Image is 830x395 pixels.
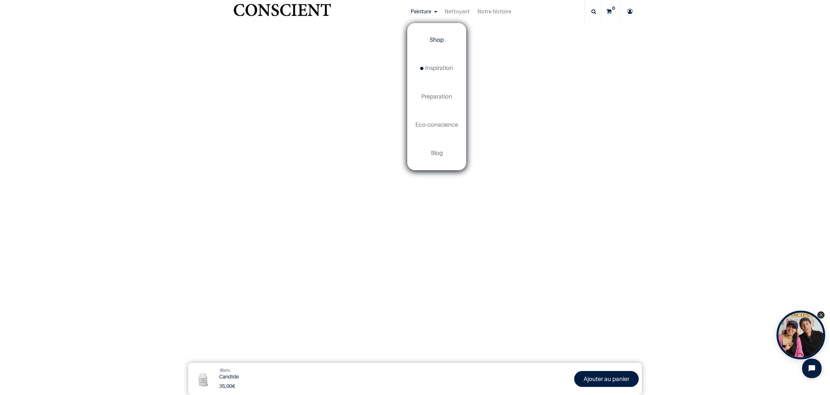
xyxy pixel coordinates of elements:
span: Inspiration [420,65,453,71]
span: Shop [430,36,444,43]
span: Notre histoire [477,7,511,15]
span: Blog [431,150,443,156]
span: Nettoyant [445,7,470,15]
span: Peinture [410,7,431,15]
span: Eco-conscience [415,121,458,128]
sup: 0 [611,5,617,11]
div: Close Tolstoy widget [817,311,824,318]
div: Tolstoy bubble widget [777,311,825,359]
div: Open Tolstoy widget [777,311,825,359]
iframe: Tidio Chat [797,353,827,384]
span: Préparation [421,93,452,100]
div: Open Tolstoy [777,311,825,359]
